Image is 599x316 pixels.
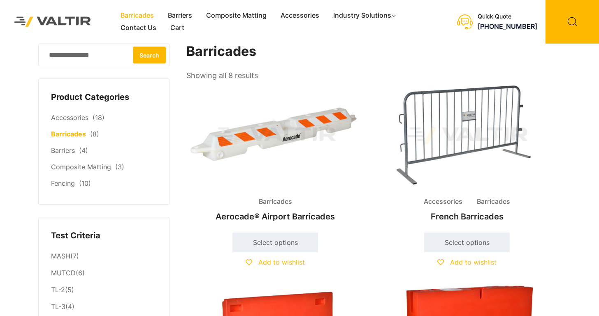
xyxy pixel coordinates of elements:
[93,113,104,122] span: (18)
[51,282,157,299] li: (5)
[232,233,318,252] a: Select options for “Aerocade® Airport Barricades”
[478,13,537,20] div: Quick Quote
[258,258,305,266] span: Add to wishlist
[253,196,298,208] span: Barricades
[79,146,88,155] span: (4)
[186,82,364,226] a: BarricadesAerocade® Airport Barricades
[51,130,86,138] a: Barricades
[186,69,258,83] p: Showing all 8 results
[163,22,191,34] a: Cart
[51,265,157,282] li: (6)
[418,196,469,208] span: Accessories
[246,258,305,266] a: Add to wishlist
[51,230,157,242] h4: Test Criteria
[51,146,75,155] a: Barriers
[51,252,70,260] a: MASH
[51,163,111,171] a: Composite Matting
[471,196,516,208] span: Barricades
[51,269,76,277] a: MUTCD
[51,302,65,311] a: TL-3
[51,299,157,316] li: (4)
[51,286,65,294] a: TL-2
[115,163,124,171] span: (3)
[450,258,497,266] span: Add to wishlist
[133,46,166,63] button: Search
[437,258,497,266] a: Add to wishlist
[51,179,75,187] a: Fencing
[114,9,161,22] a: Barricades
[478,22,537,30] a: [PHONE_NUMBER]
[378,208,556,226] h2: French Barricades
[378,82,556,226] a: Accessories BarricadesFrench Barricades
[161,9,199,22] a: Barriers
[6,9,99,35] img: Valtir Rentals
[51,248,157,265] li: (7)
[186,208,364,226] h2: Aerocade® Airport Barricades
[114,22,163,34] a: Contact Us
[326,9,404,22] a: Industry Solutions
[79,179,91,187] span: (10)
[274,9,326,22] a: Accessories
[51,113,88,122] a: Accessories
[51,91,157,104] h4: Product Categories
[199,9,274,22] a: Composite Matting
[186,44,557,60] h1: Barricades
[424,233,510,252] a: Select options for “French Barricades”
[90,130,99,138] span: (8)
